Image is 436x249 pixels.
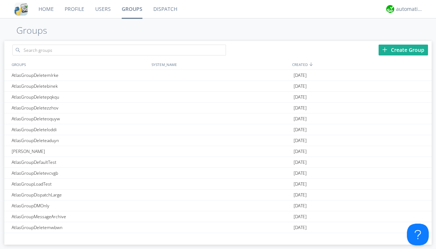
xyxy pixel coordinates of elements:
[294,81,307,92] span: [DATE]
[294,211,307,222] span: [DATE]
[382,47,387,52] img: plus.svg
[4,222,432,233] a: AtlasGroupDeletemwbwn[DATE]
[294,157,307,168] span: [DATE]
[15,3,28,16] img: cddb5a64eb264b2086981ab96f4c1ba7
[294,146,307,157] span: [DATE]
[10,70,150,80] div: AtlasGroupDeletemlrke
[4,211,432,222] a: AtlasGroupMessageArchive[DATE]
[294,113,307,124] span: [DATE]
[294,70,307,81] span: [DATE]
[294,179,307,190] span: [DATE]
[4,113,432,124] a: AtlasGroupDeleteoquyw[DATE]
[4,103,432,113] a: AtlasGroupDeletezzhov[DATE]
[407,224,429,245] iframe: Toggle Customer Support
[10,103,150,113] div: AtlasGroupDeletezzhov
[294,124,307,135] span: [DATE]
[4,81,432,92] a: AtlasGroupDeletebinek[DATE]
[386,5,394,13] img: d2d01cd9b4174d08988066c6d424eccd
[10,179,150,189] div: AtlasGroupLoadTest
[10,157,150,167] div: AtlasGroupDefaultTest
[4,135,432,146] a: AtlasGroupDeleteaduyn[DATE]
[294,233,307,244] span: [DATE]
[10,81,150,91] div: AtlasGroupDeletebinek
[294,92,307,103] span: [DATE]
[4,179,432,190] a: AtlasGroupLoadTest[DATE]
[4,233,432,244] a: [PERSON_NAME][DATE]
[379,45,428,55] div: Create Group
[10,211,150,222] div: AtlasGroupMessageArchive
[294,200,307,211] span: [DATE]
[150,59,290,70] div: SYSTEM_NAME
[4,124,432,135] a: AtlasGroupDeleteloddi[DATE]
[10,222,150,233] div: AtlasGroupDeletemwbwn
[10,135,150,146] div: AtlasGroupDeleteaduyn
[4,190,432,200] a: AtlasGroupDispatchLarge[DATE]
[12,45,226,55] input: Search groups
[10,190,150,200] div: AtlasGroupDispatchLarge
[10,146,150,157] div: [PERSON_NAME]
[290,59,432,70] div: CREATED
[294,190,307,200] span: [DATE]
[4,157,432,168] a: AtlasGroupDefaultTest[DATE]
[10,124,150,135] div: AtlasGroupDeleteloddi
[10,168,150,178] div: AtlasGroupDeletevcvgb
[396,5,423,13] div: automation+atlas
[4,92,432,103] a: AtlasGroupDeletepqkqu[DATE]
[10,200,150,211] div: AtlasGroupDMOnly
[4,70,432,81] a: AtlasGroupDeletemlrke[DATE]
[10,92,150,102] div: AtlasGroupDeletepqkqu
[294,103,307,113] span: [DATE]
[10,59,148,70] div: GROUPS
[4,200,432,211] a: AtlasGroupDMOnly[DATE]
[294,222,307,233] span: [DATE]
[294,135,307,146] span: [DATE]
[10,233,150,244] div: [PERSON_NAME]
[10,113,150,124] div: AtlasGroupDeleteoquyw
[294,168,307,179] span: [DATE]
[4,146,432,157] a: [PERSON_NAME][DATE]
[4,168,432,179] a: AtlasGroupDeletevcvgb[DATE]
